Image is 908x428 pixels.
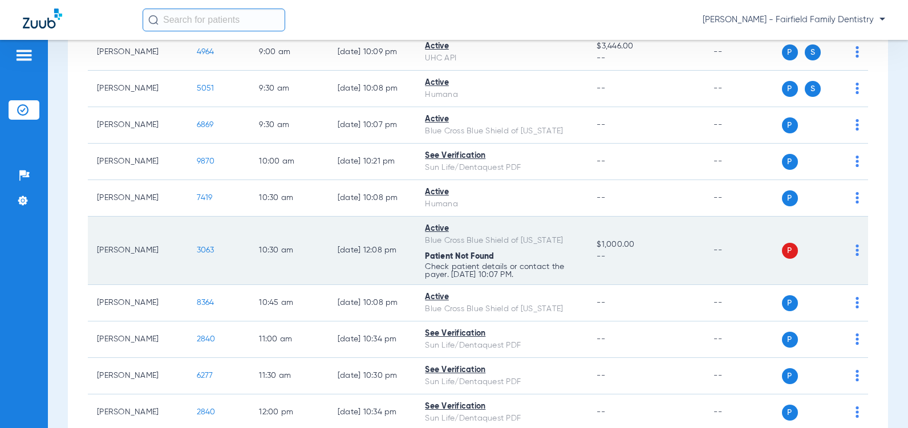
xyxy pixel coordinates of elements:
div: Sun Life/Dentaquest PDF [425,376,578,388]
span: 7419 [197,194,213,202]
div: Active [425,40,578,52]
span: -- [597,84,605,92]
span: 6277 [197,372,213,380]
img: group-dot-blue.svg [856,192,859,203]
td: [PERSON_NAME] [88,107,188,144]
span: P [782,243,798,259]
span: P [782,44,798,60]
td: 10:00 AM [250,144,328,180]
div: See Verification [425,364,578,376]
span: $1,000.00 [597,239,695,251]
span: S [805,44,821,60]
span: 2840 [197,335,216,343]
td: [PERSON_NAME] [88,358,188,394]
span: 2840 [197,408,216,416]
div: Active [425,186,578,198]
span: 5051 [197,84,214,92]
div: Sun Life/Dentaquest PDF [425,340,578,352]
span: 4964 [197,48,214,56]
iframe: Chat Widget [851,373,908,428]
td: [PERSON_NAME] [88,180,188,217]
span: -- [597,335,605,343]
img: Zuub Logo [23,9,62,28]
div: Humana [425,89,578,101]
td: [PERSON_NAME] [88,144,188,180]
td: [PERSON_NAME] [88,71,188,107]
span: -- [597,251,695,263]
img: Search Icon [148,15,159,25]
div: Active [425,77,578,89]
td: [DATE] 10:07 PM [329,107,416,144]
img: group-dot-blue.svg [856,297,859,308]
span: -- [597,372,605,380]
td: [DATE] 10:21 PM [329,144,416,180]
span: P [782,295,798,311]
span: 9870 [197,157,215,165]
span: P [782,81,798,97]
td: 10:45 AM [250,285,328,321]
td: -- [704,358,781,394]
div: Active [425,113,578,125]
span: -- [597,157,605,165]
div: Sun Life/Dentaquest PDF [425,162,578,174]
span: P [782,368,798,384]
td: [DATE] 10:08 PM [329,71,416,107]
span: P [782,117,798,133]
span: [PERSON_NAME] - Fairfield Family Dentistry [703,14,885,26]
div: UHC API [425,52,578,64]
img: group-dot-blue.svg [856,244,859,256]
span: S [805,81,821,97]
td: [PERSON_NAME] [88,217,188,285]
td: [PERSON_NAME] [88,285,188,321]
td: [DATE] 10:34 PM [329,321,416,358]
span: P [782,154,798,170]
span: $3,446.00 [597,40,695,52]
span: Patient Not Found [425,252,494,260]
td: 9:30 AM [250,107,328,144]
span: P [782,190,798,206]
td: [PERSON_NAME] [88,321,188,358]
span: P [782,332,798,348]
td: 9:30 AM [250,71,328,107]
td: [DATE] 10:30 PM [329,358,416,394]
td: -- [704,285,781,321]
td: [DATE] 12:08 PM [329,217,416,285]
div: Blue Cross Blue Shield of [US_STATE] [425,303,578,315]
p: Check patient details or contact the payer. [DATE] 10:07 PM. [425,263,578,279]
img: group-dot-blue.svg [856,46,859,58]
td: -- [704,71,781,107]
div: Blue Cross Blue Shield of [US_STATE] [425,235,578,247]
td: [PERSON_NAME] [88,34,188,71]
td: -- [704,180,781,217]
span: -- [597,121,605,129]
td: 10:30 AM [250,180,328,217]
div: Humana [425,198,578,210]
span: -- [597,194,605,202]
td: 9:00 AM [250,34,328,71]
img: hamburger-icon [15,48,33,62]
td: -- [704,34,781,71]
img: group-dot-blue.svg [856,156,859,167]
td: -- [704,107,781,144]
img: group-dot-blue.svg [856,333,859,345]
input: Search for patients [143,9,285,31]
td: [DATE] 10:08 PM [329,285,416,321]
td: [DATE] 10:08 PM [329,180,416,217]
div: See Verification [425,328,578,340]
td: 11:00 AM [250,321,328,358]
span: 6869 [197,121,214,129]
span: 8364 [197,299,214,307]
span: -- [597,408,605,416]
td: 10:30 AM [250,217,328,285]
div: See Verification [425,150,578,162]
td: [DATE] 10:09 PM [329,34,416,71]
div: Blue Cross Blue Shield of [US_STATE] [425,125,578,137]
span: 3063 [197,246,214,254]
div: Active [425,223,578,235]
td: -- [704,144,781,180]
div: Sun Life/Dentaquest PDF [425,413,578,425]
span: -- [597,299,605,307]
span: P [782,405,798,421]
img: group-dot-blue.svg [856,83,859,94]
